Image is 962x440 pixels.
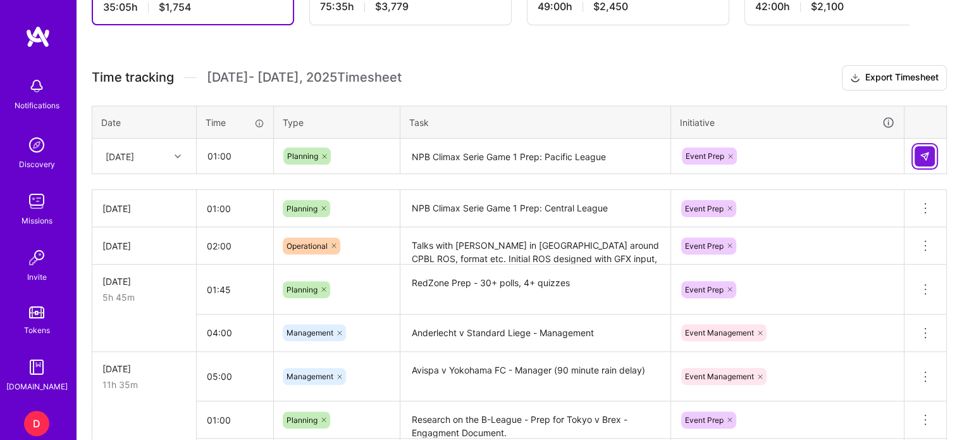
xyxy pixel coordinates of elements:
div: Discovery [19,158,55,171]
span: Management [287,372,333,381]
span: Time tracking [92,70,174,85]
div: Initiative [680,115,895,130]
a: D [21,411,52,436]
span: Event Prep [685,204,724,213]
div: Invite [27,270,47,284]
input: HH:MM [197,403,273,437]
span: Planning [287,151,318,161]
span: Event Prep [685,285,724,294]
input: HH:MM [197,229,273,263]
span: Planning [287,415,318,425]
th: Type [274,106,400,139]
textarea: RedZone Prep - 30+ polls, 4+ quizzes [402,266,669,313]
div: Notifications [15,99,59,112]
div: 11h 35m [102,378,186,391]
th: Task [400,106,671,139]
div: [DATE] [102,202,186,215]
div: 35:05 h [103,1,283,14]
div: Time [206,116,264,129]
div: [DOMAIN_NAME] [6,380,68,393]
span: Operational [287,241,328,251]
i: icon Download [850,72,860,85]
div: [DATE] [102,362,186,375]
textarea: Anderlecht v Standard Liege - Management [402,316,669,351]
img: teamwork [24,189,49,214]
div: null [915,146,936,167]
img: logo [25,25,51,48]
div: Tokens [24,324,50,337]
textarea: Talks with [PERSON_NAME] in [GEOGRAPHIC_DATA] around CPBL ROS, format etc. Initial ROS designed w... [402,229,669,263]
input: HH:MM [197,192,273,225]
input: HH:MM [197,316,273,349]
textarea: Research on the B-League - Prep for Tokyo v Brex - Engagment Document. [402,403,669,437]
input: HH:MM [197,139,273,173]
span: $1,754 [159,1,191,14]
img: Invite [24,245,49,270]
th: Date [92,106,197,139]
textarea: Avispa v Yokohama FC - Manager (90 minute rain delay) [402,353,669,401]
span: Event Management [685,328,754,337]
span: Planning [287,204,318,213]
img: guide book [24,355,49,380]
img: tokens [29,306,44,318]
button: Export Timesheet [842,65,947,91]
div: [DATE] [106,149,134,163]
img: discovery [24,132,49,158]
input: HH:MM [197,360,273,393]
span: Event Prep [685,241,724,251]
div: 5h 45m [102,291,186,304]
div: [DATE] [102,239,186,253]
img: bell [24,73,49,99]
span: Management [287,328,333,337]
span: Event Prep [686,151,724,161]
span: [DATE] - [DATE] , 2025 Timesheet [207,70,402,85]
i: icon Chevron [175,153,181,160]
input: HH:MM [197,273,273,306]
textarea: NPB Climax Serie Game 1 Prep: Pacific League [402,140,669,173]
div: [DATE] [102,275,186,288]
img: Submit [920,151,930,161]
span: Event Management [685,372,754,381]
div: Missions [22,214,52,227]
span: Event Prep [685,415,724,425]
span: Planning [287,285,318,294]
textarea: NPB Climax Serie Game 1 Prep: Central League [402,191,669,226]
div: D [24,411,49,436]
